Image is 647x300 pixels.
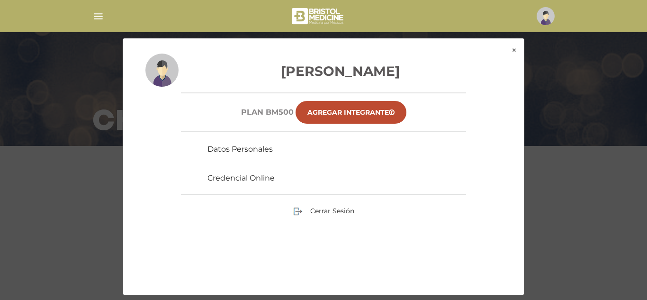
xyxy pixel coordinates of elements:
[537,7,555,25] img: profile-placeholder.svg
[207,145,273,154] a: Datos Personales
[293,207,354,215] a: Cerrar Sesión
[293,207,303,216] img: sign-out.png
[241,108,294,117] h6: Plan BM500
[145,61,502,81] h3: [PERSON_NAME]
[290,5,347,27] img: bristol-medicine-blanco.png
[296,101,406,124] a: Agregar Integrante
[92,10,104,22] img: Cober_menu-lines-white.svg
[145,54,179,87] img: profile-placeholder.svg
[504,38,524,62] button: ×
[207,173,275,182] a: Credencial Online
[310,207,354,215] span: Cerrar Sesión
